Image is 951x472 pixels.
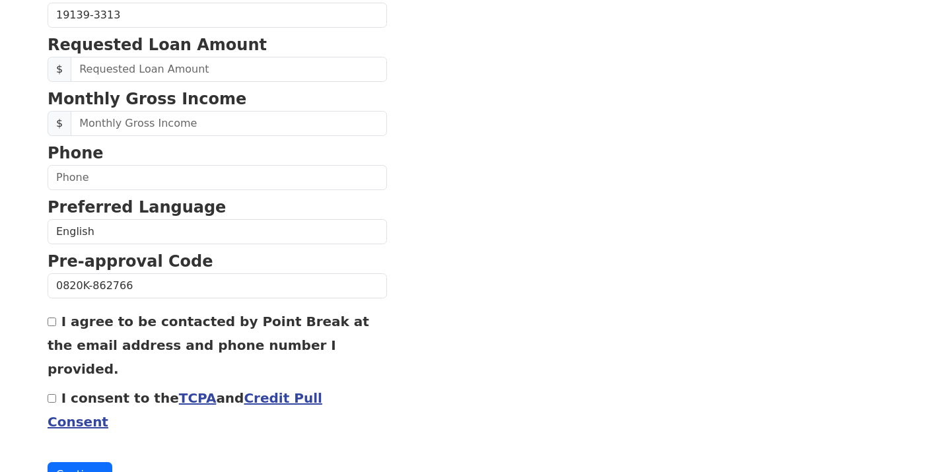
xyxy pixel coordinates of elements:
[48,252,213,271] strong: Pre-approval Code
[48,390,322,430] label: I consent to the and
[71,111,387,136] input: Monthly Gross Income
[48,3,387,28] input: Zip Code
[48,144,104,162] strong: Phone
[48,273,387,298] input: Pre-approval Code
[48,87,387,111] p: Monthly Gross Income
[48,314,369,377] label: I agree to be contacted by Point Break at the email address and phone number I provided.
[179,390,217,406] a: TCPA
[71,57,387,82] input: Requested Loan Amount
[48,111,71,136] span: $
[48,165,387,190] input: Phone
[48,57,71,82] span: $
[48,198,226,217] strong: Preferred Language
[48,36,267,54] strong: Requested Loan Amount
